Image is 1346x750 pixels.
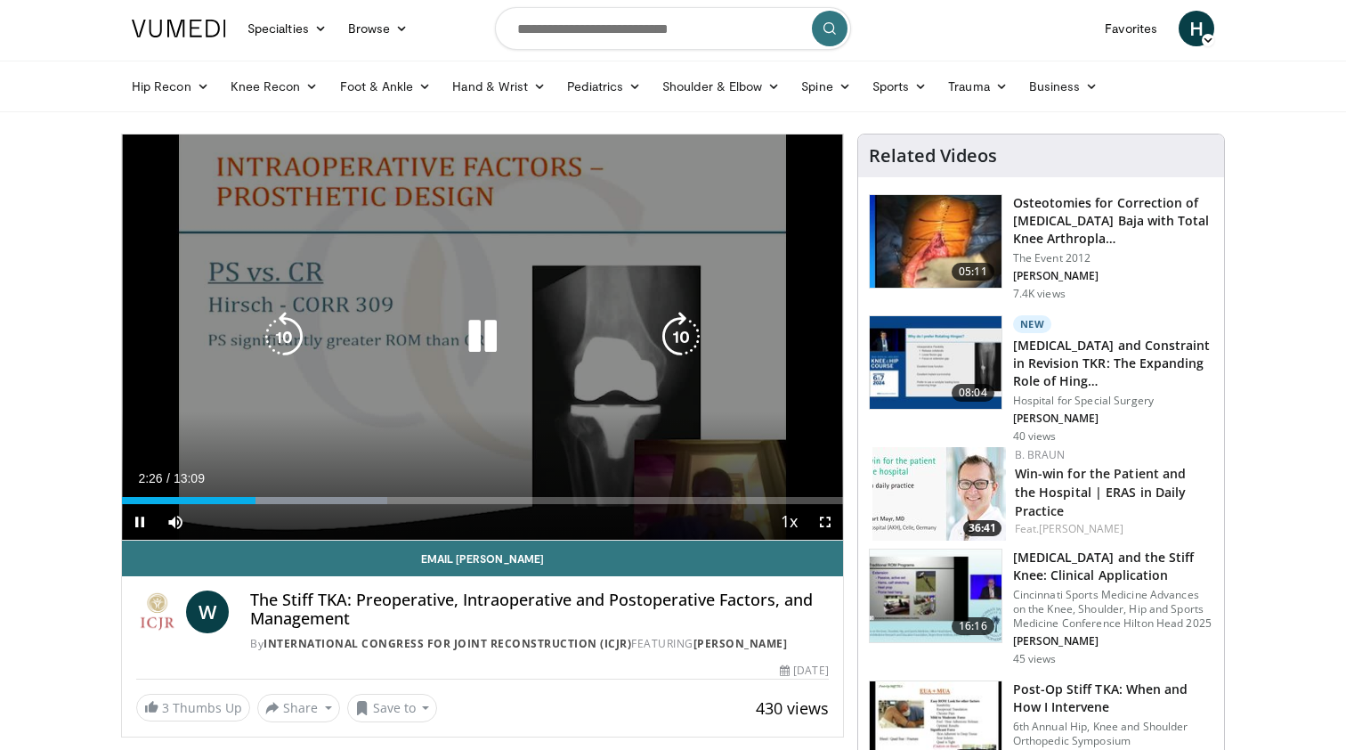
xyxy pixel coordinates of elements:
[1013,194,1213,248] h3: Osteotomies for Correction of [MEDICAL_DATA] Baja with Total Knee Arthropla…
[1013,287,1066,301] p: 7.4K views
[952,384,994,402] span: 08:04
[495,7,851,50] input: Search topics, interventions
[780,663,828,679] div: [DATE]
[186,591,229,633] a: W
[1015,521,1210,537] div: Feat.
[952,263,994,281] span: 05:11
[952,617,994,635] span: 16:16
[1013,549,1213,584] h3: [MEDICAL_DATA] and the Stiff Knee: Clinical Application
[1013,429,1057,444] p: 40 views
[872,447,1006,541] a: 36:41
[250,636,829,652] div: By FEATURING
[1015,465,1187,519] a: Win-win for the Patient and the Hospital | ERAS in Daily Practice
[136,694,250,721] a: 3 Thumbs Up
[264,636,631,651] a: International Congress for Joint Reconstruction (ICJR)
[122,135,843,541] video-js: Video Player
[158,504,193,540] button: Mute
[122,497,843,504] div: Progress Bar
[556,69,652,104] a: Pediatrics
[166,471,170,485] span: /
[872,447,1006,541] img: 2e7f6ddc-9807-4bb2-88f6-a83387c8bd19.jpg.150x105_q85_crop-smart_upscale.jpg
[237,11,337,46] a: Specialties
[122,504,158,540] button: Pause
[693,636,788,651] a: [PERSON_NAME]
[869,145,997,167] h4: Related Videos
[1013,720,1213,748] p: 6th Annual Hip, Knee and Shoulder Orthopedic Symposium
[870,316,1001,409] img: 1d9c9b3d-559c-4426-be7c-4aa75cca79f6.150x105_q85_crop-smart_upscale.jpg
[869,194,1213,301] a: 05:11 Osteotomies for Correction of [MEDICAL_DATA] Baja with Total Knee Arthropla… The Event 2012...
[807,504,843,540] button: Fullscreen
[337,11,419,46] a: Browse
[937,69,1018,104] a: Trauma
[121,69,220,104] a: Hip Recon
[652,69,791,104] a: Shoulder & Elbow
[329,69,442,104] a: Foot & Ankle
[220,69,329,104] a: Knee Recon
[257,694,340,722] button: Share
[162,699,169,716] span: 3
[1013,251,1213,265] p: The Event 2012
[122,541,843,576] a: Email [PERSON_NAME]
[963,520,1001,536] span: 36:41
[772,504,807,540] button: Playback Rate
[1013,269,1213,283] p: [PERSON_NAME]
[1013,588,1213,631] p: Cincinnati Sports Medicine Advances on the Knee, Shoulder, Hip and Sports Medicine Conference Hil...
[756,697,829,719] span: 430 views
[1018,69,1109,104] a: Business
[1013,634,1213,648] p: [PERSON_NAME]
[174,471,205,485] span: 13:09
[870,550,1001,642] img: d6db644a-9ee5-4710-ac1c-7601879107d2.150x105_q85_crop-smart_upscale.jpg
[1039,521,1123,536] a: [PERSON_NAME]
[1013,681,1213,716] h3: Post-Op Stiff TKA: When and How I Intervene
[869,549,1213,666] a: 16:16 [MEDICAL_DATA] and the Stiff Knee: Clinical Application Cincinnati Sports Medicine Advances...
[870,195,1001,288] img: rQqFhpGihXXoLKSn4xMDoxOmtxOwKG7D.150x105_q85_crop-smart_upscale.jpg
[869,315,1213,444] a: 08:04 New [MEDICAL_DATA] and Constraint in Revision TKR: The Expanding Role of Hing… Hospital for...
[1013,337,1213,390] h3: [MEDICAL_DATA] and Constraint in Revision TKR: The Expanding Role of Hing…
[1013,652,1057,666] p: 45 views
[1094,11,1168,46] a: Favorites
[1015,447,1065,462] a: B. Braun
[138,471,162,485] span: 2:26
[1013,412,1213,426] p: [PERSON_NAME]
[862,69,938,104] a: Sports
[1013,394,1213,408] p: Hospital for Special Surgery
[347,694,438,722] button: Save to
[442,69,556,104] a: Hand & Wrist
[136,591,179,633] img: International Congress for Joint Reconstruction (ICJR)
[1013,315,1052,333] p: New
[1179,11,1214,46] a: H
[250,591,829,629] h4: The Stiff TKA: Preoperative, Intraoperative and Postoperative Factors, and Management
[791,69,861,104] a: Spine
[132,20,226,37] img: VuMedi Logo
